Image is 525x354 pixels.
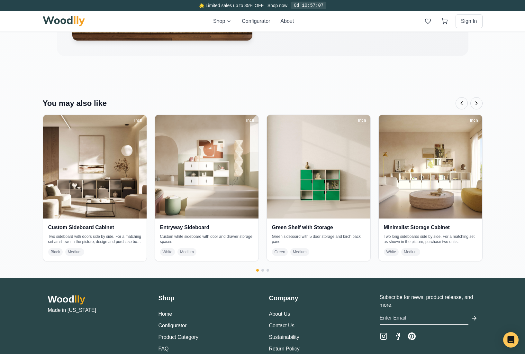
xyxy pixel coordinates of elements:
button: Pick Your Discount [104,10,142,16]
button: Previous products [456,97,468,109]
a: Home [158,311,172,317]
button: Go to page 1 [256,269,259,272]
button: 20% off [79,8,101,18]
span: 49 " [494,105,504,112]
div: Inch [355,117,369,124]
a: Return Policy [269,346,300,351]
button: Style 1 [420,54,466,67]
a: Instagram [380,332,387,340]
span: Depth [420,154,433,161]
button: Go to page 3 [267,269,269,272]
button: 11" [420,163,466,176]
button: 15" [468,163,515,176]
span: Classic [436,37,450,43]
a: Pinterest [408,332,416,340]
h4: Minimalist Storage Cabinet [384,224,477,231]
button: Configurator [158,322,187,330]
button: Next products [470,97,483,109]
button: Configurator [242,17,270,25]
span: Vertical Position [420,76,455,83]
span: -5" [420,85,425,91]
div: Inch [131,117,145,124]
button: Toggle price visibility [18,8,28,18]
span: Modern [484,37,499,43]
a: FAQ [158,346,169,351]
a: Shop now [267,3,287,8]
h4: Back Panel [420,209,515,216]
p: Two long sideboards side by side. For a matching set as shown in the picture, purchase two units. [384,234,477,244]
p: Subscribe for news, product release, and more. [380,293,477,309]
span: Height [420,130,434,136]
button: Show Dimensions [13,252,26,265]
img: Minimalist Storage Cabinet [379,115,482,219]
img: Green Shelf with Storage [267,115,370,219]
button: Red [474,188,485,199]
button: Shop [213,17,231,25]
span: White [160,248,175,256]
input: Enter Email [380,312,468,325]
h3: Company [269,293,367,303]
button: Black [420,188,431,199]
span: Color On [462,219,484,226]
span: Center [500,76,515,83]
span: 🌟 Limited sales up to 35% OFF – [199,3,267,8]
button: Add to Cart [420,234,515,248]
button: Add to Wishlist [420,251,515,265]
h4: Custom Sideboard Cabinet [48,224,141,231]
div: 0d 10:57:07 [291,2,326,9]
img: Custom Sideboard Cabinet [43,115,147,219]
button: View Gallery [13,220,26,233]
p: Green sideboard with 5 door storage and birch back panel [272,234,365,244]
h4: Entryway Sideboard [160,224,253,231]
button: Blue [488,188,499,199]
button: About [280,17,294,25]
img: Woodlly [43,16,85,26]
button: Open All Doors and Drawers [13,236,26,249]
span: lly [74,294,85,304]
a: Sustainability [269,334,299,340]
img: Gallery [13,220,25,233]
span: Medium [177,248,196,256]
span: White [384,248,399,256]
span: Medium [401,248,420,256]
span: Width [420,105,433,112]
button: Green [461,188,472,199]
h2: Wood [48,293,146,305]
span: On [420,219,442,226]
h4: Green Shelf with Storage [272,224,365,231]
span: +5" [507,85,515,91]
span: Green [272,248,288,256]
input: Color On [488,220,501,226]
a: Product Category [158,334,199,340]
span: 45 " [494,130,504,136]
h3: You may also like [43,98,107,108]
span: Black [48,248,63,256]
h3: Shop [158,293,256,303]
button: Go to page 2 [261,269,264,272]
a: Contact Us [269,323,294,328]
button: Yellow [447,188,458,200]
div: Open Intercom Messenger [503,332,519,348]
button: Sign In [456,14,483,28]
button: Style 2 [468,54,515,67]
span: Medium [65,248,84,256]
button: White [434,188,445,199]
span: Center [459,85,473,91]
h1: Yellow Sideboard [420,9,475,19]
img: Entryway Sideboard [155,115,258,219]
a: About Us [269,311,290,317]
p: Made in [US_STATE] [48,306,146,314]
a: Facebook [394,332,402,340]
input: On [445,220,458,226]
div: Inch [243,117,257,124]
p: Two sideboard with doors side by side. For a matching set as shown in the picture, design and pur... [48,234,141,244]
span: Medium [290,248,309,256]
div: Inch [467,117,481,124]
p: Custom white sideboard with door and drawer storage spaces [160,234,253,244]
